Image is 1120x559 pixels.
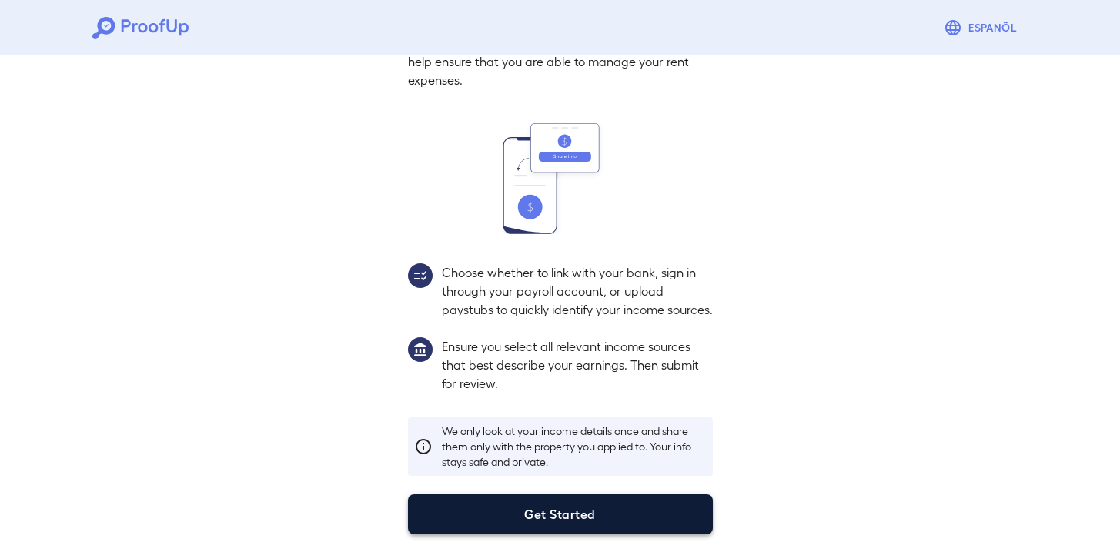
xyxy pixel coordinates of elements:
button: Get Started [408,494,713,534]
p: In this step, you'll share your income sources with us to help ensure that you are able to manage... [408,34,713,89]
p: We only look at your income details once and share them only with the property you applied to. Yo... [442,423,707,470]
p: Ensure you select all relevant income sources that best describe your earnings. Then submit for r... [442,337,713,393]
img: group2.svg [408,263,433,288]
button: Espanõl [938,12,1028,43]
p: Choose whether to link with your bank, sign in through your payroll account, or upload paystubs t... [442,263,713,319]
img: transfer_money.svg [503,123,618,234]
img: group1.svg [408,337,433,362]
